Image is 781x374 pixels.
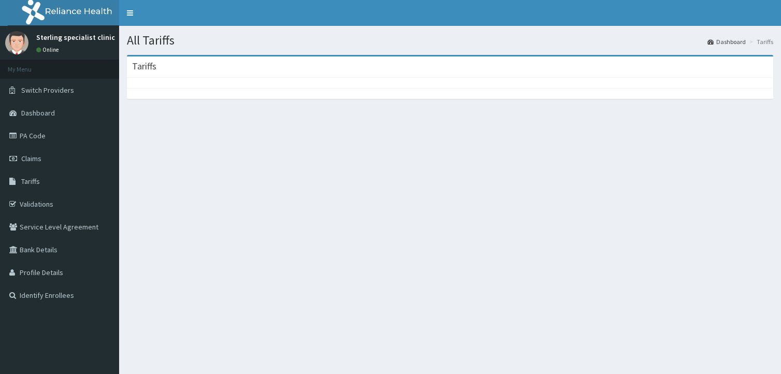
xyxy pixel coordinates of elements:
[36,34,115,41] p: Sterling specialist clinic
[21,85,74,95] span: Switch Providers
[21,154,41,163] span: Claims
[21,108,55,118] span: Dashboard
[132,62,156,71] h3: Tariffs
[5,31,28,54] img: User Image
[707,37,746,46] a: Dashboard
[36,46,61,53] a: Online
[127,34,773,47] h1: All Tariffs
[21,177,40,186] span: Tariffs
[747,37,773,46] li: Tariffs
